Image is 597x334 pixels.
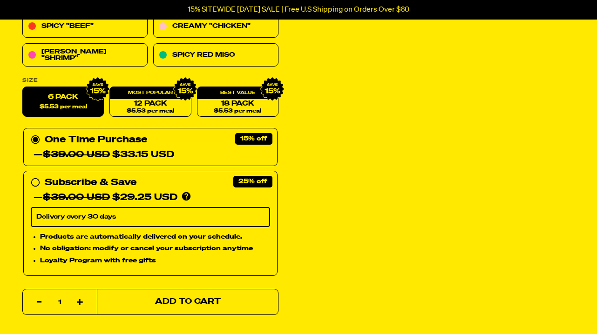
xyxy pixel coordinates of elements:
a: Spicy "Beef" [22,15,148,38]
a: [PERSON_NAME] "Shrimp" [22,44,148,67]
img: IMG_9632.png [173,77,197,101]
div: Subscribe & Save [45,175,136,190]
label: 6 pack [22,87,104,117]
li: Loyalty Program with free gifts [40,256,270,266]
button: Add to Cart [97,289,278,315]
div: — $29.25 USD [34,190,177,205]
div: — $33.15 USD [34,147,174,162]
select: Subscribe & Save —$39.00 USD$29.25 USD Products are automatically delivered on your schedule. No ... [31,207,270,227]
del: $39.00 USD [43,150,110,160]
div: One Time Purchase [31,133,270,162]
p: 15% SITEWIDE [DATE] SALE | Free U.S Shipping on Orders Over $60 [188,6,409,14]
a: 12 Pack$5.53 per meal [109,87,191,117]
span: $5.53 per meal [40,104,87,110]
span: Add to Cart [155,298,221,306]
input: quantity [28,289,91,315]
span: $5.53 per meal [214,108,261,114]
li: No obligation: modify or cancel your subscription anytime [40,244,270,254]
a: Spicy Red Miso [153,44,278,67]
span: $5.53 per meal [127,108,174,114]
li: Products are automatically delivered on your schedule. [40,232,270,242]
a: 18 Pack$5.53 per meal [197,87,278,117]
img: IMG_9632.png [86,77,110,101]
a: Creamy "Chicken" [153,15,278,38]
label: Size [22,78,278,83]
img: IMG_9632.png [260,77,285,101]
del: $39.00 USD [43,193,110,202]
